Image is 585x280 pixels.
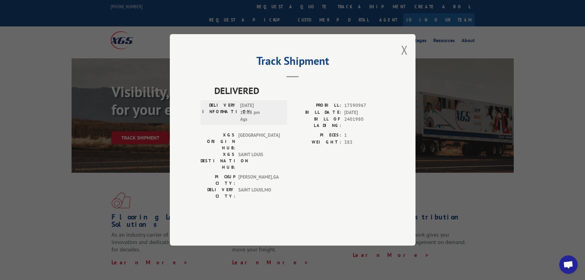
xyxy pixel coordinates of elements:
[238,132,280,152] span: [GEOGRAPHIC_DATA]
[238,174,280,187] span: [PERSON_NAME] , GA
[202,102,237,123] label: DELIVERY INFORMATION:
[201,174,235,187] label: PICKUP CITY:
[344,116,385,129] span: 2401980
[344,102,385,109] span: 17590967
[559,255,578,274] a: Open chat
[240,102,282,123] span: [DATE] 12:03 pm Ags
[238,152,280,171] span: SAINT LOUIS
[344,132,385,139] span: 1
[201,152,235,171] label: XGS DESTINATION HUB:
[201,132,235,152] label: XGS ORIGIN HUB:
[238,187,280,200] span: SAINT LOUIS , MO
[401,42,408,58] button: Close modal
[201,187,235,200] label: DELIVERY CITY:
[293,109,341,116] label: BILL DATE:
[344,139,385,146] span: 383
[201,57,385,68] h2: Track Shipment
[293,102,341,109] label: PROBILL:
[214,84,385,98] span: DELIVERED
[344,109,385,116] span: [DATE]
[293,132,341,139] label: PIECES:
[293,116,341,129] label: BILL OF LADING:
[293,139,341,146] label: WEIGHT:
